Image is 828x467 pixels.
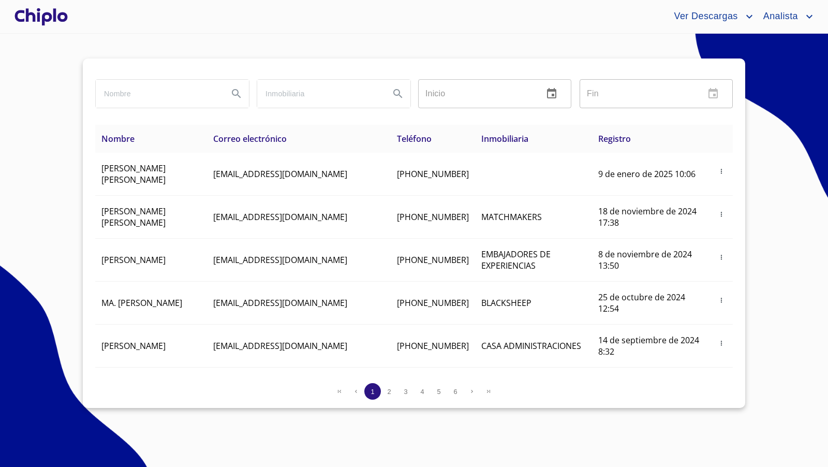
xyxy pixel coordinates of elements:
span: Ver Descargas [666,8,743,25]
button: Search [386,81,410,106]
span: 25 de octubre de 2024 12:54 [598,291,685,314]
button: Search [224,81,249,106]
button: 1 [364,383,381,400]
span: 9 de enero de 2025 10:06 [598,168,696,180]
span: Nombre [101,133,135,144]
span: [PERSON_NAME] [PERSON_NAME] [101,206,166,228]
button: 4 [414,383,431,400]
span: [PHONE_NUMBER] [397,340,469,352]
span: Registro [598,133,631,144]
span: Analista [756,8,803,25]
span: [PERSON_NAME] [101,340,166,352]
span: Correo electrónico [213,133,287,144]
span: EMBAJADORES DE EXPERIENCIAS [481,249,551,271]
span: [EMAIL_ADDRESS][DOMAIN_NAME] [213,211,347,223]
span: [PHONE_NUMBER] [397,297,469,309]
input: search [257,80,381,108]
span: 5 [437,388,440,396]
span: Teléfono [397,133,432,144]
span: MA. [PERSON_NAME] [101,297,182,309]
span: 2 [387,388,391,396]
span: 18 de noviembre de 2024 17:38 [598,206,697,228]
span: CASA ADMINISTRACIONES [481,340,581,352]
span: 3 [404,388,407,396]
span: 6 [453,388,457,396]
span: [PHONE_NUMBER] [397,211,469,223]
span: BLACKSHEEP [481,297,531,309]
span: [EMAIL_ADDRESS][DOMAIN_NAME] [213,340,347,352]
input: search [96,80,220,108]
button: account of current user [756,8,816,25]
span: 8 de noviembre de 2024 13:50 [598,249,692,271]
button: account of current user [666,8,755,25]
span: [EMAIL_ADDRESS][DOMAIN_NAME] [213,254,347,266]
button: 2 [381,383,397,400]
span: 1 [371,388,374,396]
span: [PHONE_NUMBER] [397,254,469,266]
span: 14 de septiembre de 2024 8:32 [598,334,699,357]
button: 6 [447,383,464,400]
span: Inmobiliaria [481,133,528,144]
button: 5 [431,383,447,400]
button: 3 [397,383,414,400]
span: [PHONE_NUMBER] [397,168,469,180]
span: [EMAIL_ADDRESS][DOMAIN_NAME] [213,297,347,309]
span: [PERSON_NAME] [PERSON_NAME] [101,163,166,185]
span: 4 [420,388,424,396]
span: MATCHMAKERS [481,211,542,223]
span: [PERSON_NAME] [101,254,166,266]
span: [EMAIL_ADDRESS][DOMAIN_NAME] [213,168,347,180]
